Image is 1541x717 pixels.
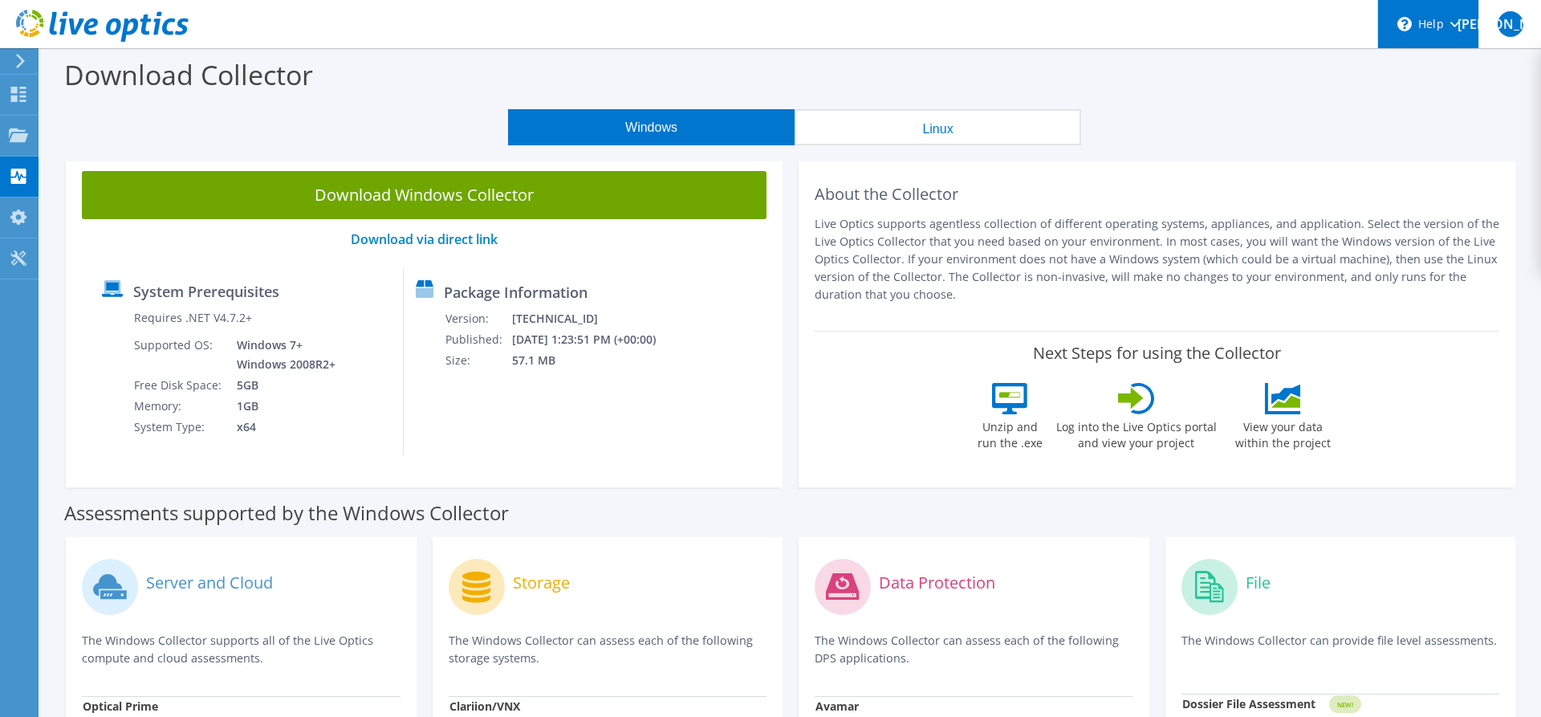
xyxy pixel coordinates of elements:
[1336,700,1352,709] tspan: NEW!
[134,310,252,326] label: Requires .NET V4.7.2+
[445,329,511,350] td: Published:
[133,335,225,375] td: Supported OS:
[511,350,677,371] td: 57.1 MB
[225,417,339,438] td: x64
[133,396,225,417] td: Memory:
[795,109,1081,145] button: Linux
[445,308,511,329] td: Version:
[82,171,766,219] a: Download Windows Collector
[1246,575,1271,591] label: File
[83,699,158,714] strong: Optical Prime
[449,699,520,714] strong: Clariion/VNX
[1181,632,1500,665] p: The Windows Collector can provide file level assessments.
[815,632,1133,667] p: The Windows Collector can assess each of the following DPS applications.
[449,632,767,667] p: The Windows Collector can assess each of the following storage systems.
[64,505,509,521] label: Assessments supported by the Windows Collector
[225,396,339,417] td: 1GB
[1055,414,1218,451] label: Log into the Live Optics portal and view your project
[879,575,995,591] label: Data Protection
[445,350,511,371] td: Size:
[82,632,400,667] p: The Windows Collector supports all of the Live Optics compute and cloud assessments.
[133,283,279,299] label: System Prerequisites
[1498,11,1523,37] span: [PERSON_NAME]
[511,308,677,329] td: [TECHNICAL_ID]
[1033,344,1281,363] label: Next Steps for using the Collector
[974,414,1047,451] label: Unzip and run the .exe
[225,375,339,396] td: 5GB
[815,185,1499,204] h2: About the Collector
[351,230,498,248] a: Download via direct link
[815,699,859,714] strong: Avamar
[508,109,795,145] button: Windows
[146,575,273,591] label: Server and Cloud
[444,284,588,300] label: Package Information
[133,375,225,396] td: Free Disk Space:
[133,417,225,438] td: System Type:
[1397,17,1412,31] svg: \n
[1226,414,1341,451] label: View your data within the project
[64,56,313,93] label: Download Collector
[1182,696,1315,711] strong: Dossier File Assessment
[815,215,1499,304] p: Live Optics supports agentless collection of different operating systems, appliances, and applica...
[225,335,339,375] td: Windows 7+ Windows 2008R2+
[513,575,570,591] label: Storage
[511,329,677,350] td: [DATE] 1:23:51 PM (+00:00)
